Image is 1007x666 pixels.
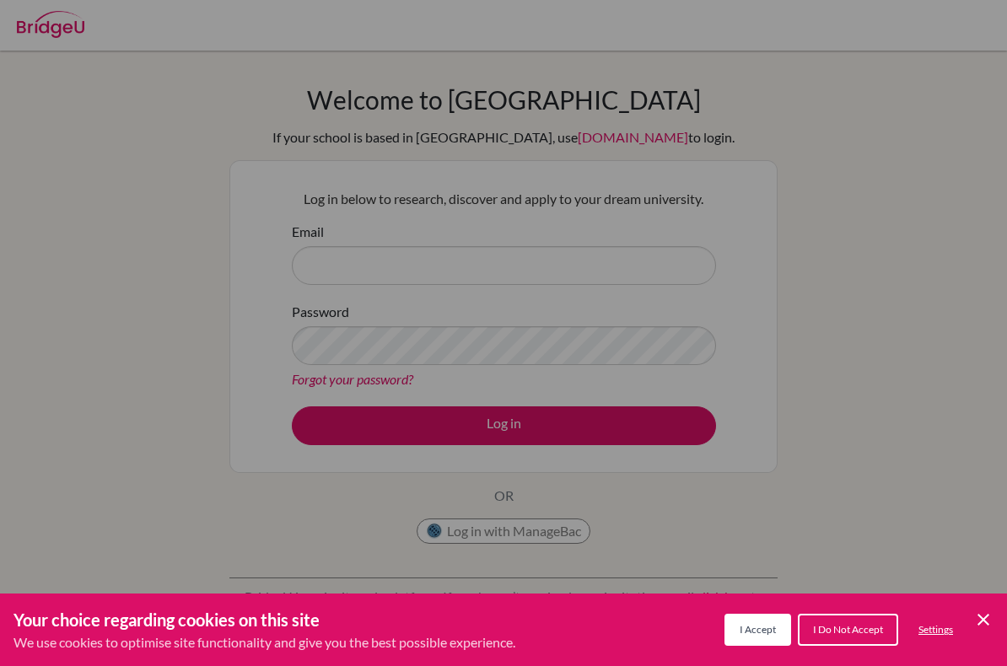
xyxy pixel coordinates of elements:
[798,614,898,646] button: I Do Not Accept
[13,632,515,653] p: We use cookies to optimise site functionality and give you the best possible experience.
[905,615,967,644] button: Settings
[724,614,791,646] button: I Accept
[13,607,515,632] h3: Your choice regarding cookies on this site
[973,610,994,630] button: Save and close
[740,623,776,636] span: I Accept
[918,623,953,636] span: Settings
[813,623,883,636] span: I Do Not Accept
